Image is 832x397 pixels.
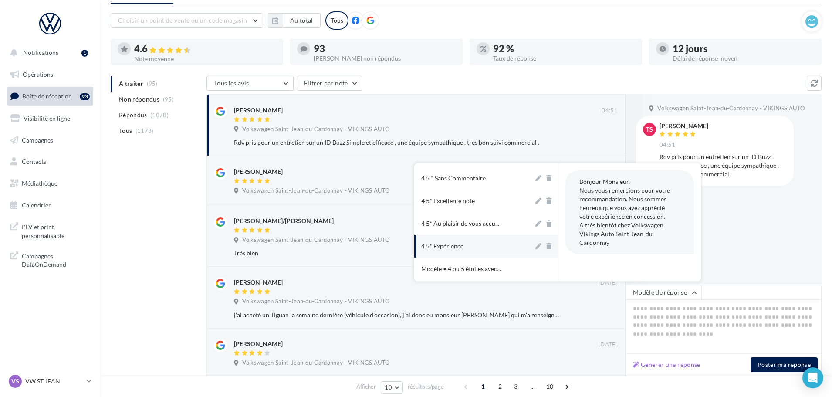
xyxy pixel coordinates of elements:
a: Visibilité en ligne [5,109,95,128]
span: Volkswagen Saint-Jean-du-Cardonnay - VIKINGS AUTO [242,236,389,244]
a: Contacts [5,153,95,171]
a: Boîte de réception93 [5,87,95,105]
span: Tous [119,126,132,135]
span: 10 [543,380,557,394]
div: Délai de réponse moyen [673,55,815,61]
button: 4 5* Excellente note [414,190,534,212]
span: Volkswagen Saint-Jean-du-Cardonnay - VIKINGS AUTO [657,105,805,112]
span: Volkswagen Saint-Jean-du-Cardonnay - VIKINGS AUTO [242,126,389,133]
span: Visibilité en ligne [24,115,70,122]
span: 04:51 [660,141,676,149]
span: 4 5* Au plaisir de vous accu... [421,219,499,228]
div: [PERSON_NAME] [660,123,708,129]
span: Choisir un point de vente ou un code magasin [118,17,247,24]
span: Volkswagen Saint-Jean-du-Cardonnay - VIKINGS AUTO [242,359,389,367]
span: (95) [163,96,174,103]
span: 1 [476,380,490,394]
a: VS VW ST JEAN [7,373,93,390]
button: 4 5 * Sans Commentaire [414,167,534,190]
span: Volkswagen Saint-Jean-du-Cardonnay - VIKINGS AUTO [242,187,389,195]
a: Campagnes [5,131,95,149]
button: Choisir un point de vente ou un code magasin [111,13,263,28]
div: 93 [80,93,90,100]
span: Bonjour Monsieur, Nous vous remercions pour votre recommandation. Nous sommes heureux que vous ay... [579,178,670,246]
span: 04:51 [602,107,618,115]
button: Filtrer par note [297,76,362,91]
div: [PERSON_NAME] [234,106,283,115]
button: 4 5* Expérience [414,235,534,258]
a: Opérations [5,65,95,84]
div: 93 [314,44,456,54]
span: Afficher [356,383,376,391]
span: Modèle • 4 ou 5 étoiles avec... [421,265,501,273]
div: 12 jours [673,44,815,54]
span: Calendrier [22,201,51,209]
button: Modèle de réponse [626,285,701,300]
span: Répondus [119,111,147,119]
div: [PERSON_NAME] non répondus [314,55,456,61]
button: Modèle • 4 ou 5 étoiles avec... [414,258,534,280]
span: Campagnes [22,136,53,143]
span: Tous les avis [214,79,249,87]
div: [PERSON_NAME]/[PERSON_NAME] [234,217,334,225]
span: [DATE] [599,341,618,349]
button: Générer une réponse [629,360,704,370]
button: Au total [268,13,321,28]
span: PLV et print personnalisable [22,221,90,240]
a: Campagnes DataOnDemand [5,247,95,272]
div: Taux de réponse [493,55,635,61]
span: VS [11,377,19,386]
span: Notifications [23,49,58,56]
div: Très bien [234,249,561,258]
button: Poster ma réponse [751,357,818,372]
span: 3 [509,380,523,394]
div: 4 5 * Sans Commentaire [421,174,486,183]
button: 10 [381,381,403,394]
span: (1173) [135,127,154,134]
span: ts [646,125,653,134]
span: 10 [385,384,392,391]
div: 4 5* Expérience [421,242,463,251]
span: Non répondus [119,95,159,104]
div: j'ai acheté un Tiguan la semaine dernière (véhicule d'occasion), j'ai donc eu monsieur [PERSON_NA... [234,311,561,319]
div: Open Intercom Messenger [802,367,823,388]
span: ... [526,380,540,394]
div: [PERSON_NAME] [234,339,283,348]
a: Médiathèque [5,174,95,193]
span: Opérations [23,71,53,78]
div: 4 5* Excellente note [421,197,475,205]
div: Rdv pris pour un entretien sur un ID Buzz Simple et efficace , une équipe sympathique , très bon ... [234,138,561,147]
div: Tous [325,11,348,30]
div: 4.6 [134,44,276,54]
span: Boîte de réception [22,92,72,100]
a: Calendrier [5,196,95,214]
button: 4 5* Au plaisir de vous accu... [414,212,534,235]
div: 1 [81,50,88,57]
div: Note moyenne [134,56,276,62]
span: (1078) [150,112,169,119]
span: [DATE] [599,279,618,287]
span: résultats/page [408,383,444,391]
button: Notifications 1 [5,44,91,62]
a: PLV et print personnalisable [5,217,95,243]
span: Campagnes DataOnDemand [22,250,90,269]
div: 92 % [493,44,635,54]
span: Volkswagen Saint-Jean-du-Cardonnay - VIKINGS AUTO [242,298,389,305]
span: Médiathèque [22,180,57,187]
span: 2 [493,380,507,394]
div: Rdv pris pour un entretien sur un ID Buzz Simple et efficace , une équipe sympathique , très bon ... [660,153,787,179]
button: Tous les avis [206,76,294,91]
span: Contacts [22,158,46,165]
button: Au total [283,13,321,28]
div: [PERSON_NAME] [234,278,283,287]
p: VW ST JEAN [25,377,83,386]
div: [PERSON_NAME] [234,167,283,176]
